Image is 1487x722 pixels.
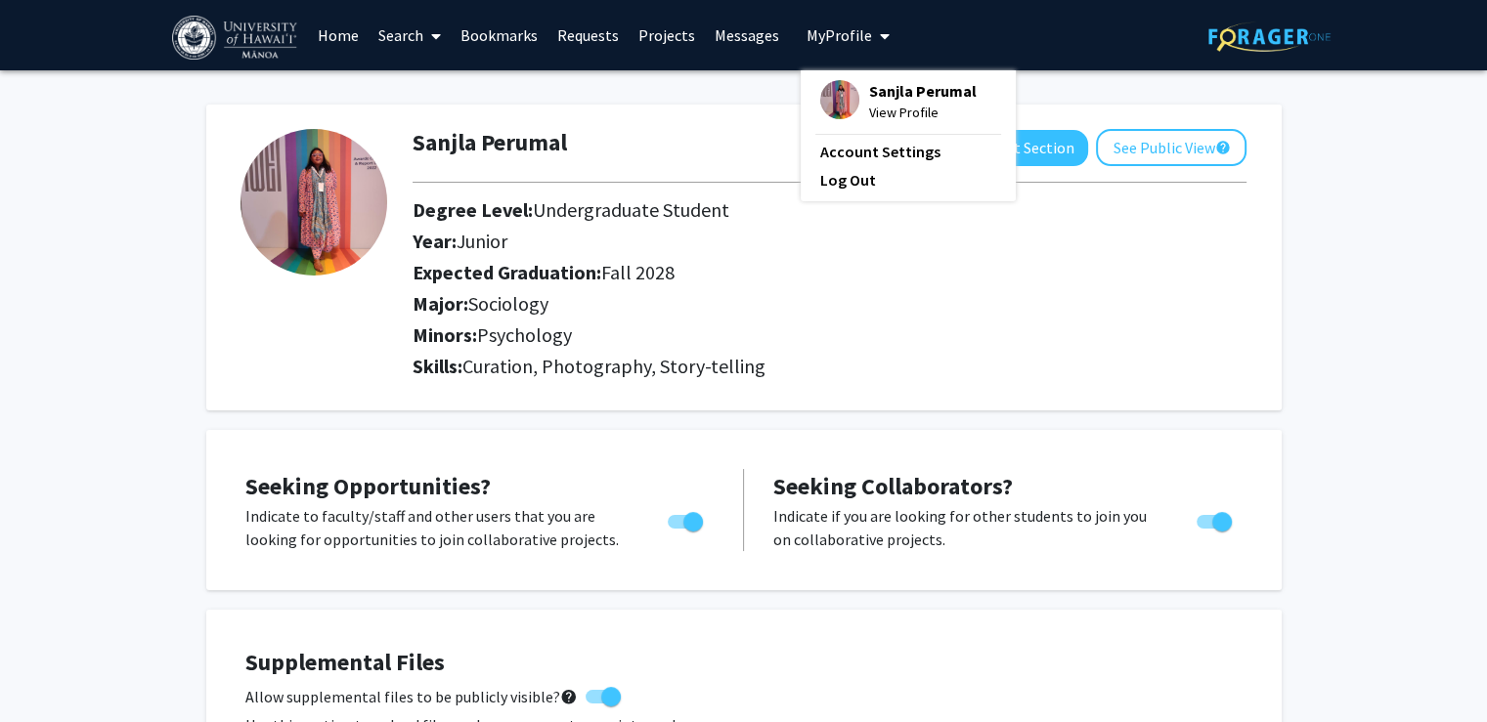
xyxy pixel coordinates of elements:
a: Log Out [820,168,996,191]
mat-icon: help [560,685,578,708]
span: My Profile [807,25,872,45]
mat-icon: help [1214,136,1230,159]
span: Sanjla Perumal [869,80,977,102]
span: View Profile [869,102,977,123]
h1: Sanjla Perumal [413,129,567,157]
a: Home [308,1,369,69]
h2: Expected Graduation: [413,261,1145,284]
h2: Degree Level: [413,198,1145,222]
a: Projects [629,1,705,69]
div: Toggle [1189,504,1243,533]
img: University of Hawaiʻi at Mānoa Logo [172,16,301,60]
img: ForagerOne Logo [1208,21,1331,52]
span: Psychology [477,322,572,347]
span: Allow supplemental files to be publicly visible? [245,685,578,708]
div: Profile PictureSanjla PerumalView Profile [820,80,977,123]
div: Toggle [660,504,714,533]
a: Messages [705,1,789,69]
h2: Major: [413,292,1246,316]
p: Indicate to faculty/staff and other users that you are looking for opportunities to join collabor... [245,504,631,551]
span: Curation, Photography, Story-telling [462,354,765,378]
h2: Year: [413,230,1145,253]
h2: Minors: [413,323,1246,347]
span: Seeking Collaborators? [773,471,1013,501]
img: Profile Picture [820,80,859,119]
img: Profile Picture [241,129,387,276]
button: See Public View [1096,129,1246,166]
p: Indicate if you are looking for other students to join you on collaborative projects. [773,504,1159,551]
iframe: Chat [15,634,83,707]
span: Sociology [468,291,548,316]
h2: Skills: [413,355,1246,378]
h4: Supplemental Files [245,649,1243,677]
span: Fall 2028 [601,260,675,284]
button: Edit Section [978,130,1088,166]
a: Bookmarks [451,1,547,69]
span: Seeking Opportunities? [245,471,491,501]
span: Undergraduate Student [533,197,729,222]
a: Account Settings [820,140,996,163]
a: Requests [547,1,629,69]
a: Search [369,1,451,69]
span: Junior [457,229,507,253]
